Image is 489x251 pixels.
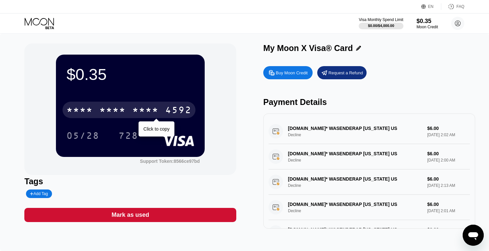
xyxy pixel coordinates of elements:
div: $0.35 [66,65,194,84]
div: EN [421,3,441,10]
div: Mark as used [24,208,236,222]
div: Tags [24,177,236,186]
div: $0.35Moon Credit [417,18,438,29]
div: Support Token: 8566ce97bd [140,159,200,164]
div: Visa Monthly Spend Limit [359,17,403,22]
div: My Moon X Visa® Card [263,43,353,53]
div: 728 [118,131,138,142]
div: Buy Moon Credit [276,70,308,76]
div: Request a Refund [317,66,367,79]
div: Add Tag [30,191,48,196]
div: 728 [114,127,143,144]
div: 4592 [165,106,192,116]
div: Mark as used [112,211,149,219]
div: Visa Monthly Spend Limit$0.00/$4,000.00 [359,17,403,29]
div: Click to copy [143,126,169,132]
div: Payment Details [263,97,475,107]
div: FAQ [456,4,464,9]
div: 05/28 [66,131,99,142]
div: Buy Moon Credit [263,66,313,79]
iframe: Mesajlaşma penceresini başlatma düğmesi [463,225,484,246]
div: FAQ [441,3,464,10]
div: EN [428,4,434,9]
div: Support Token:8566ce97bd [140,159,200,164]
div: Moon Credit [417,25,438,29]
div: Add Tag [26,189,52,198]
div: 05/28 [62,127,104,144]
div: $0.00 / $4,000.00 [368,24,394,28]
div: $0.35 [417,18,438,25]
div: Request a Refund [328,70,363,76]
